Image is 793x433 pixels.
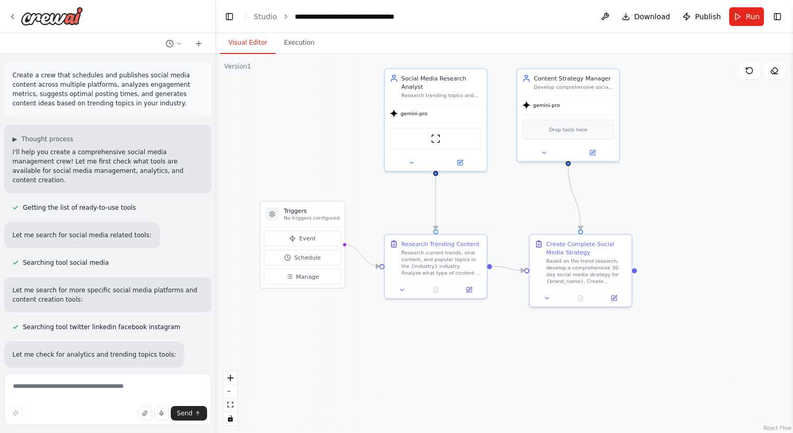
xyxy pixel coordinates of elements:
div: React Flow controls [224,371,237,425]
div: Research Trending Content [401,240,480,248]
button: Show right sidebar [770,9,785,24]
button: zoom in [224,371,237,385]
button: No output available [563,293,598,303]
div: Version 1 [224,62,251,71]
div: Create Complete Social Media Strategy [546,240,627,256]
span: Run [746,11,760,22]
g: Edge from 826bb9bb-9d10-4aa4-89ca-87531ea1753a to c01532d7-f0de-4a3b-a62b-2f76b6d4ffe5 [492,262,524,275]
span: Download [634,11,671,22]
button: ▶Thought process [12,135,73,143]
button: Switch to previous chat [161,37,186,50]
img: Logo [21,7,83,25]
g: Edge from triggers to 826bb9bb-9d10-4aa4-89ca-87531ea1753a [344,240,379,270]
button: Schedule [264,250,341,265]
button: Run [729,7,764,26]
button: Click to speak your automation idea [154,406,169,421]
span: Drop tools here [549,126,587,134]
div: Content Strategy Manager [534,74,614,83]
button: Visual Editor [220,32,276,54]
button: Hide left sidebar [222,9,237,24]
span: gemini-pro [401,110,428,117]
span: ▶ [12,135,17,143]
p: I'll help you create a comprehensive social media management crew! Let me first check what tools ... [12,147,203,185]
div: Research current trends, viral content, and popular topics in the {industry} industry. Analyze wh... [401,250,482,276]
h3: Triggers [284,207,339,215]
button: Open in side panel [436,158,483,168]
button: Upload files [138,406,152,421]
p: No triggers configured [284,215,339,222]
div: Social Media Research Analyst [401,74,482,91]
button: Publish [678,7,725,26]
span: Getting the list of ready-to-use tools [23,204,136,212]
button: Manage [264,269,341,285]
span: Manage [296,273,319,281]
p: Let me check for analytics and trending topics tools: [12,350,176,359]
span: Thought process [21,135,73,143]
span: Searching tool twitter linkedin facebook instagram [23,323,181,331]
button: Open in side panel [569,148,616,158]
div: Research Trending ContentResearch current trends, viral content, and popular topics in the {indus... [384,234,487,299]
span: Event [299,234,316,242]
button: Event [264,231,341,246]
p: Let me search for more specific social media platforms and content creation tools: [12,286,203,304]
div: Develop comprehensive social media content strategies, create content calendars, and generate pla... [534,84,614,91]
button: Start a new chat [190,37,207,50]
img: ScrapeWebsiteTool [431,134,441,144]
g: Edge from f190d72e-7433-48bf-a822-581697bc67d0 to 826bb9bb-9d10-4aa4-89ca-87531ea1753a [432,167,440,229]
button: Open in side panel [455,285,484,295]
p: Create a crew that schedules and publishes social media content across multiple platforms, analyz... [12,71,203,108]
div: Social Media Research AnalystResearch trending topics and analyze competitor content in the {indu... [384,69,487,172]
button: fit view [224,398,237,412]
nav: breadcrumb [254,11,394,22]
span: gemini-pro [533,102,560,109]
div: Research trending topics and analyze competitor content in the {industry} sector. Identify viral ... [401,92,482,99]
p: Let me search for social media related tools: [12,231,152,240]
span: Send [177,409,193,417]
button: Download [618,7,675,26]
button: Open in side panel [600,293,628,303]
button: Send [171,406,207,421]
button: toggle interactivity [224,412,237,425]
button: Improve this prompt [8,406,23,421]
button: Execution [276,32,323,54]
span: Publish [695,11,721,22]
a: React Flow attribution [763,425,791,431]
div: Based on the trend research, develop a comprehensive 30-day social media strategy for {brand_name... [546,258,627,285]
button: zoom out [224,385,237,398]
g: Edge from 161ba677-0f13-4eb8-b267-f5daa7819ff6 to c01532d7-f0de-4a3b-a62b-2f76b6d4ffe5 [564,166,585,229]
button: No output available [418,285,454,295]
div: TriggersNo triggers configuredEventScheduleManage [260,201,346,289]
a: Studio [254,12,277,21]
span: Schedule [294,253,321,262]
div: Content Strategy ManagerDevelop comprehensive social media content strategies, create content cal... [516,69,620,162]
div: Create Complete Social Media StrategyBased on the trend research, develop a comprehensive 30-day ... [529,234,632,307]
span: Searching tool social media [23,259,109,267]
